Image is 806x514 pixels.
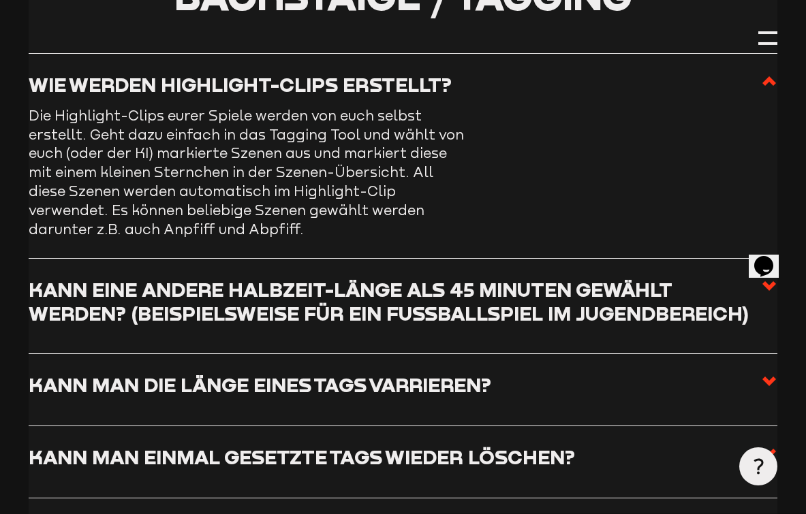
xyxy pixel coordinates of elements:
[749,237,792,278] iframe: chat widget
[29,445,575,469] h3: Kann man einmal gesetzte Tags wieder löschen?
[29,373,491,397] h3: Kann man die Länge eines Tags varrieren?
[29,106,471,239] p: Die Highlight-Clips eurer Spiele werden von euch selbst erstellt. Geht dazu einfach in das Taggin...
[29,73,452,97] h3: Wie werden Highlight-Clips erstellt?
[29,278,761,325] h3: Kann eine andere Halbzeit-Länge als 45 Minuten gewählt werden? (beispielsweise für ein Fußballspi...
